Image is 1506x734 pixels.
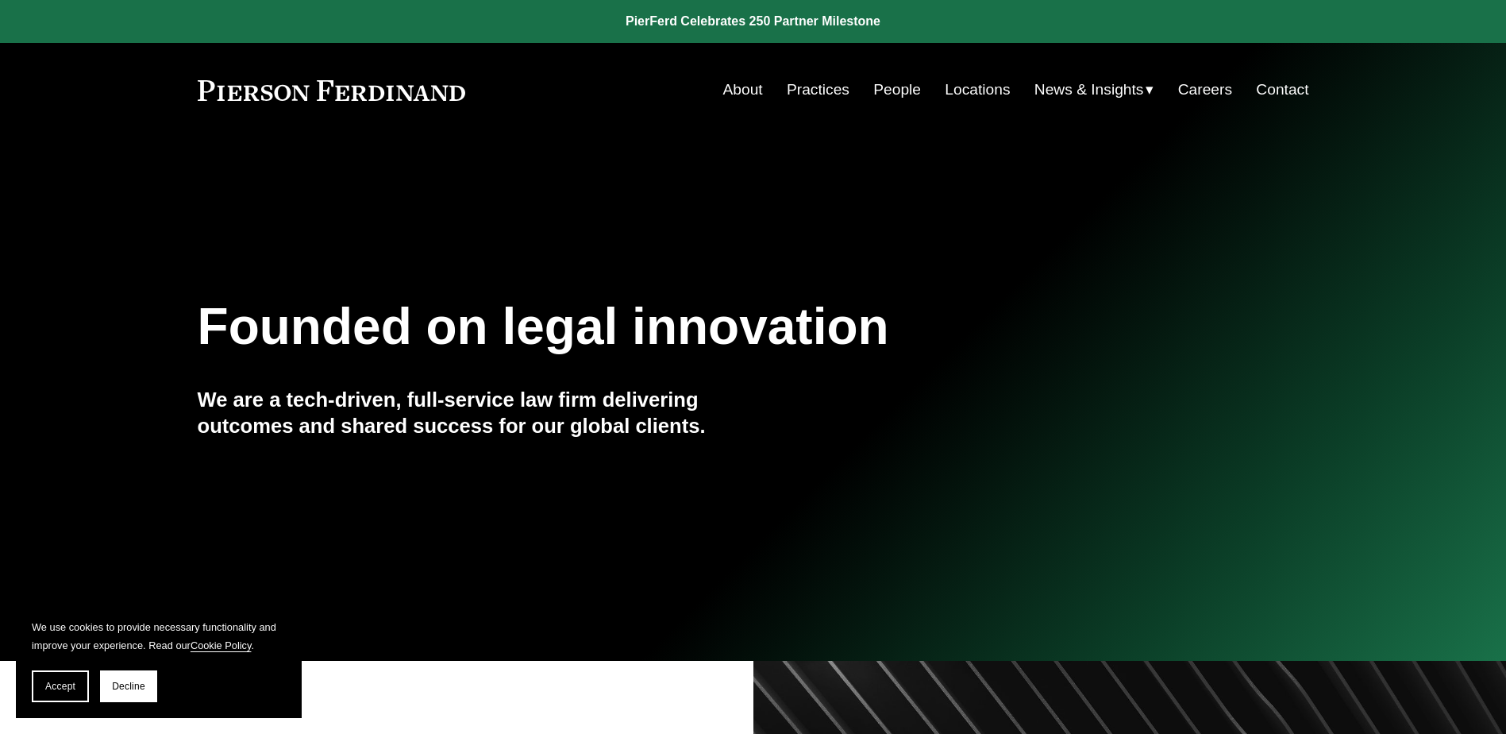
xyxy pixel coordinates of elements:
[191,639,252,651] a: Cookie Policy
[873,75,921,105] a: People
[198,387,753,438] h4: We are a tech-driven, full-service law firm delivering outcomes and shared success for our global...
[723,75,763,105] a: About
[1178,75,1232,105] a: Careers
[198,298,1124,356] h1: Founded on legal innovation
[16,602,302,718] section: Cookie banner
[112,681,145,692] span: Decline
[787,75,849,105] a: Practices
[945,75,1010,105] a: Locations
[1034,76,1144,104] span: News & Insights
[1256,75,1308,105] a: Contact
[32,618,286,655] p: We use cookies to provide necessary functionality and improve your experience. Read our .
[100,670,157,702] button: Decline
[32,670,89,702] button: Accept
[45,681,75,692] span: Accept
[1034,75,1154,105] a: folder dropdown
